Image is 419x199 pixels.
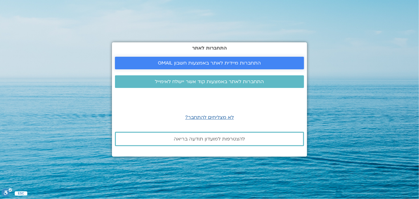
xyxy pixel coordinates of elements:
[115,132,304,146] a: להצטרפות למועדון תודעה בריאה
[158,60,261,66] span: התחברות מיידית לאתר באמצעות חשבון GMAIL
[115,75,304,88] a: התחברות לאתר באמצעות קוד אשר יישלח לאימייל
[174,136,245,142] span: להצטרפות למועדון תודעה בריאה
[115,57,304,69] a: התחברות מיידית לאתר באמצעות חשבון GMAIL
[185,114,234,121] a: לא מצליחים להתחבר?
[155,79,264,84] span: התחברות לאתר באמצעות קוד אשר יישלח לאימייל
[115,45,304,51] h2: התחברות לאתר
